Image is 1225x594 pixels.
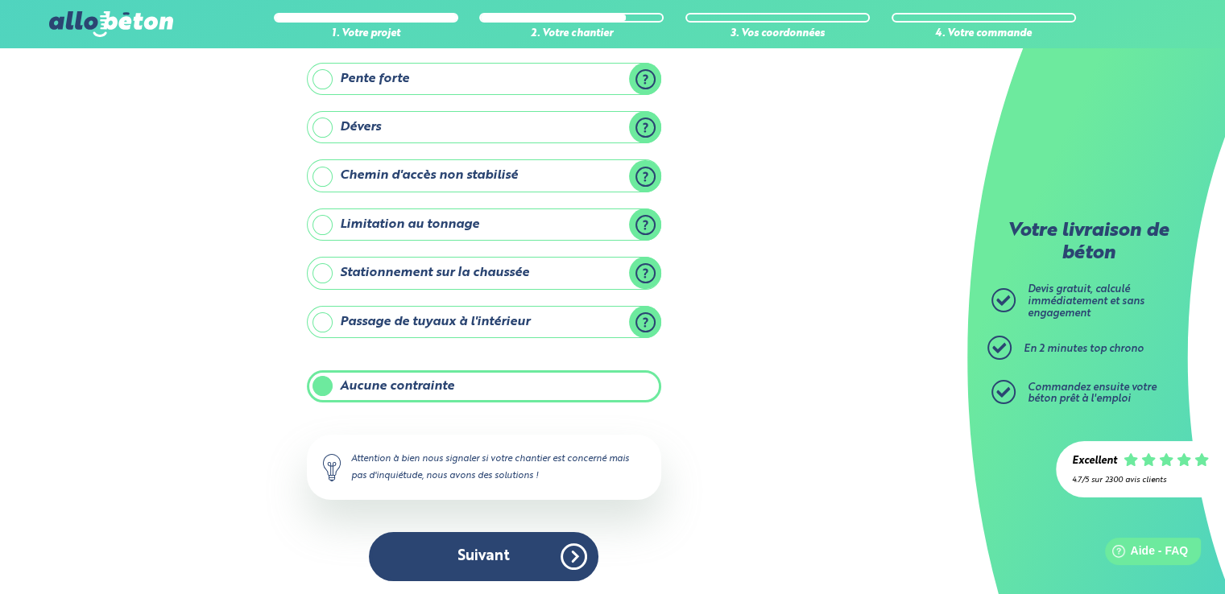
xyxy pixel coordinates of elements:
div: 1. Votre projet [274,28,458,40]
label: Stationnement sur la chaussée [307,257,661,289]
iframe: Help widget launcher [1082,531,1207,576]
label: Aucune contrainte [307,370,661,402]
label: Dévers [307,111,661,143]
span: Devis gratuit, calculé immédiatement et sans engagement [1028,284,1144,318]
button: Suivant [369,532,598,581]
label: Pente forte [307,63,661,95]
img: allobéton [49,11,173,37]
label: Limitation au tonnage [307,208,661,241]
div: 2. Votre chantier [479,28,664,40]
div: 3. Vos coordonnées [685,28,870,40]
div: Excellent [1072,456,1117,468]
label: Passage de tuyaux à l'intérieur [307,306,661,338]
label: Chemin d'accès non stabilisé [307,159,661,192]
span: En 2 minutes top chrono [1024,344,1144,354]
p: Votre livraison de béton [995,221,1181,265]
div: 4. Votre commande [892,28,1076,40]
div: Attention à bien nous signaler si votre chantier est concerné mais pas d'inquiétude, nous avons d... [307,435,661,499]
div: 4.7/5 sur 2300 avis clients [1072,476,1209,485]
span: Commandez ensuite votre béton prêt à l'emploi [1028,382,1157,405]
